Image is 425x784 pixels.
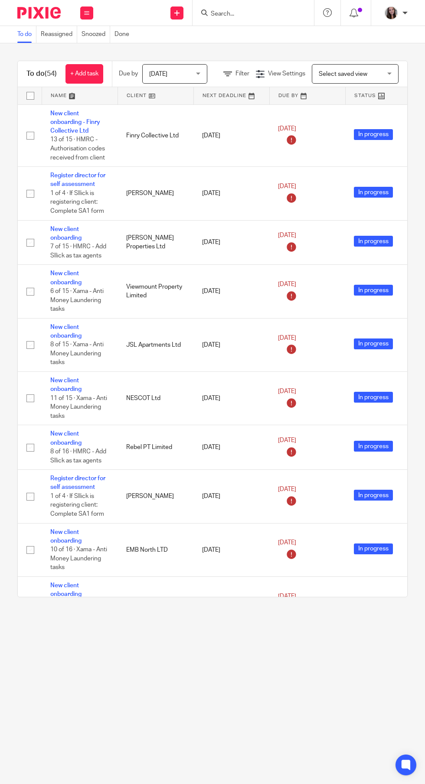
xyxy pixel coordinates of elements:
[65,64,103,84] a: + Add task
[118,167,193,220] td: [PERSON_NAME]
[50,395,107,419] span: 11 of 15 · Xama - Anti Money Laundering tasks
[17,7,61,19] img: Pixie
[278,540,296,546] span: [DATE]
[50,493,104,517] span: 1 of 4 · If Sllick is registering client: Complete SA1 form
[50,529,82,544] a: New client onboarding
[50,377,82,392] a: New client onboarding
[82,26,110,43] a: Snoozed
[354,187,393,198] span: In progress
[149,71,167,77] span: [DATE]
[50,137,105,161] span: 13 of 15 · HMRC - Authorisation codes received from client
[118,220,193,265] td: [PERSON_NAME] Properties Ltd
[278,593,296,599] span: [DATE]
[193,167,269,220] td: [DATE]
[354,236,393,247] span: In progress
[193,470,269,523] td: [DATE]
[50,190,104,214] span: 1 of 4 · If Sllick is registering client: Complete SA1 form
[45,70,57,77] span: (54)
[354,490,393,501] span: In progress
[50,270,82,285] a: New client onboarding
[50,582,82,597] a: New client onboarding
[278,335,296,341] span: [DATE]
[50,475,105,490] a: Register director for self assessment
[50,226,82,241] a: New client onboarding
[118,576,193,630] td: EMB Property LTD
[278,388,296,394] span: [DATE]
[118,104,193,167] td: Finry Collective Ltd
[193,265,269,318] td: [DATE]
[384,6,398,20] img: Nicole%202023.jpg
[50,111,100,134] a: New client onboarding - Finry Collective Ltd
[41,26,77,43] a: Reassigned
[193,104,269,167] td: [DATE]
[278,437,296,443] span: [DATE]
[114,26,134,43] a: Done
[50,172,105,187] a: Register director for self assessment
[193,425,269,470] td: [DATE]
[354,338,393,349] span: In progress
[50,449,106,464] span: 8 of 16 · HMRC - Add Sllick as tax agents
[278,232,296,238] span: [DATE]
[278,126,296,132] span: [DATE]
[119,69,138,78] p: Due by
[278,183,296,189] span: [DATE]
[26,69,57,78] h1: To do
[118,470,193,523] td: [PERSON_NAME]
[118,372,193,425] td: NESCOT Ltd
[235,71,249,77] span: Filter
[319,71,367,77] span: Select saved view
[193,318,269,371] td: [DATE]
[118,523,193,576] td: EMB North LTD
[210,10,288,18] input: Search
[50,431,82,446] a: New client onboarding
[118,425,193,470] td: Rebel PT Limited
[50,324,82,339] a: New client onboarding
[278,486,296,492] span: [DATE]
[118,265,193,318] td: Viewmount Property Limited
[193,523,269,576] td: [DATE]
[354,129,393,140] span: In progress
[50,547,107,570] span: 10 of 16 · Xama - Anti Money Laundering tasks
[354,543,393,554] span: In progress
[17,26,36,43] a: To do
[354,392,393,403] span: In progress
[278,281,296,287] span: [DATE]
[268,71,305,77] span: View Settings
[354,285,393,296] span: In progress
[354,441,393,452] span: In progress
[118,318,193,371] td: JSL Apartments Ltd
[193,576,269,630] td: [DATE]
[50,288,104,312] span: 6 of 15 · Xama - Anti Money Laundering tasks
[193,220,269,265] td: [DATE]
[193,372,269,425] td: [DATE]
[50,342,104,366] span: 8 of 15 · Xama - Anti Money Laundering tasks
[50,244,106,259] span: 7 of 15 · HMRC - Add Sllick as tax agents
